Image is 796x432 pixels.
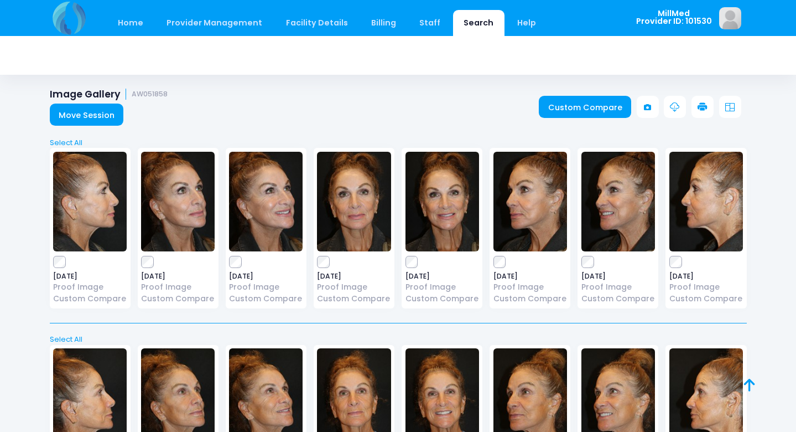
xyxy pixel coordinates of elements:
span: MillMed Provider ID: 101530 [636,9,712,25]
img: image [53,152,127,251]
a: Proof Image [141,281,215,293]
a: Proof Image [53,281,127,293]
span: [DATE] [53,273,127,280]
h1: Image Gallery [50,89,168,100]
a: Custom Compare [141,293,215,305]
span: [DATE] [317,273,391,280]
a: Select All [46,334,750,345]
img: image [141,152,215,251]
a: Proof Image [229,281,303,293]
a: Select All [46,137,750,148]
a: Custom Compare [493,293,567,305]
a: Custom Compare [405,293,479,305]
img: image [405,152,479,251]
img: image [669,152,743,251]
span: [DATE] [493,273,567,280]
a: Proof Image [405,281,479,293]
span: [DATE] [669,273,743,280]
a: Custom Compare [317,293,391,305]
span: [DATE] [581,273,655,280]
a: Facility Details [275,10,358,36]
img: image [229,152,303,251]
img: image [317,152,391,251]
a: Proof Image [317,281,391,293]
a: Custom Compare [581,293,655,305]
a: Proof Image [493,281,567,293]
a: Billing [360,10,407,36]
a: Staff [409,10,451,36]
a: Custom Compare [229,293,303,305]
a: Proof Image [581,281,655,293]
a: Custom Compare [53,293,127,305]
span: [DATE] [229,273,303,280]
a: Custom Compare [539,96,631,118]
img: image [719,7,741,29]
a: Search [453,10,504,36]
a: Move Session [50,104,124,126]
a: Provider Management [156,10,273,36]
a: Custom Compare [669,293,743,305]
span: [DATE] [405,273,479,280]
small: AW051858 [132,90,168,99]
a: Proof Image [669,281,743,293]
a: Home [107,10,154,36]
img: image [493,152,567,251]
span: [DATE] [141,273,215,280]
img: image [581,152,655,251]
a: Help [506,10,547,36]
